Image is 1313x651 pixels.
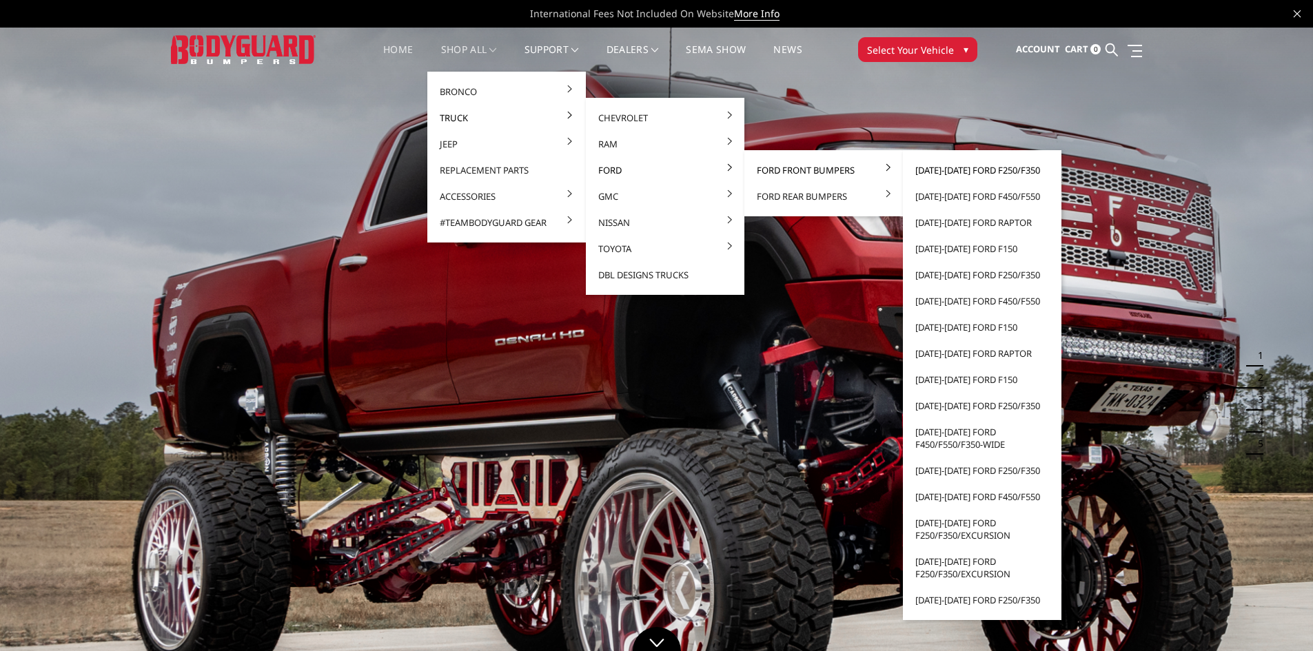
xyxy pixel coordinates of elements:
a: [DATE]-[DATE] Ford F450/F550 [908,288,1056,314]
span: Cart [1065,43,1088,55]
a: Bronco [433,79,580,105]
span: ▾ [964,42,968,56]
span: Account [1016,43,1060,55]
a: [DATE]-[DATE] Ford F250/F350/Excursion [908,548,1056,587]
button: 4 of 5 [1250,411,1263,433]
a: [DATE]-[DATE] Ford F250/F350 [908,393,1056,419]
a: shop all [441,45,497,72]
a: [DATE]-[DATE] Ford F250/F350 [908,457,1056,484]
a: GMC [591,183,739,209]
a: Cart 0 [1065,31,1101,68]
a: Home [383,45,413,72]
a: [DATE]-[DATE] Ford F150 [908,236,1056,262]
a: Replacement Parts [433,157,580,183]
a: [DATE]-[DATE] Ford F250/F350 [908,262,1056,288]
a: Ram [591,131,739,157]
a: [DATE]-[DATE] Ford F450/F550 [908,484,1056,510]
a: Truck [433,105,580,131]
a: Support [525,45,579,72]
button: 2 of 5 [1250,366,1263,389]
a: [DATE]-[DATE] Ford Raptor [908,340,1056,366]
a: Jeep [433,131,580,157]
a: Ford [591,157,739,183]
a: Ford Rear Bumpers [750,183,897,209]
a: [DATE]-[DATE] Ford F250/F350/Excursion [908,510,1056,548]
span: Select Your Vehicle [867,43,954,57]
a: Accessories [433,183,580,209]
a: Chevrolet [591,105,739,131]
a: [DATE]-[DATE] Ford F150 [908,314,1056,340]
a: [DATE]-[DATE] Ford F450/F550 [908,183,1056,209]
a: Click to Down [633,627,681,651]
a: Account [1016,31,1060,68]
a: SEMA Show [686,45,746,72]
span: 0 [1090,44,1101,54]
a: Ford Front Bumpers [750,157,897,183]
button: 3 of 5 [1250,389,1263,411]
a: Dealers [607,45,659,72]
a: DBL Designs Trucks [591,262,739,288]
a: News [773,45,802,72]
button: Select Your Vehicle [858,37,977,62]
a: [DATE]-[DATE] Ford F150 [908,366,1056,393]
a: Toyota [591,236,739,262]
a: [DATE]-[DATE] Ford F250/F350 [908,157,1056,183]
button: 1 of 5 [1250,344,1263,366]
a: [DATE]-[DATE] Ford F250/F350 [908,587,1056,613]
a: Nissan [591,209,739,236]
a: More Info [734,7,780,21]
a: #TeamBodyguard Gear [433,209,580,236]
a: [DATE]-[DATE] Ford F450/F550/F350-wide [908,419,1056,457]
button: 5 of 5 [1250,433,1263,455]
a: [DATE]-[DATE] Ford Raptor [908,209,1056,236]
img: BODYGUARD BUMPERS [171,35,316,63]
